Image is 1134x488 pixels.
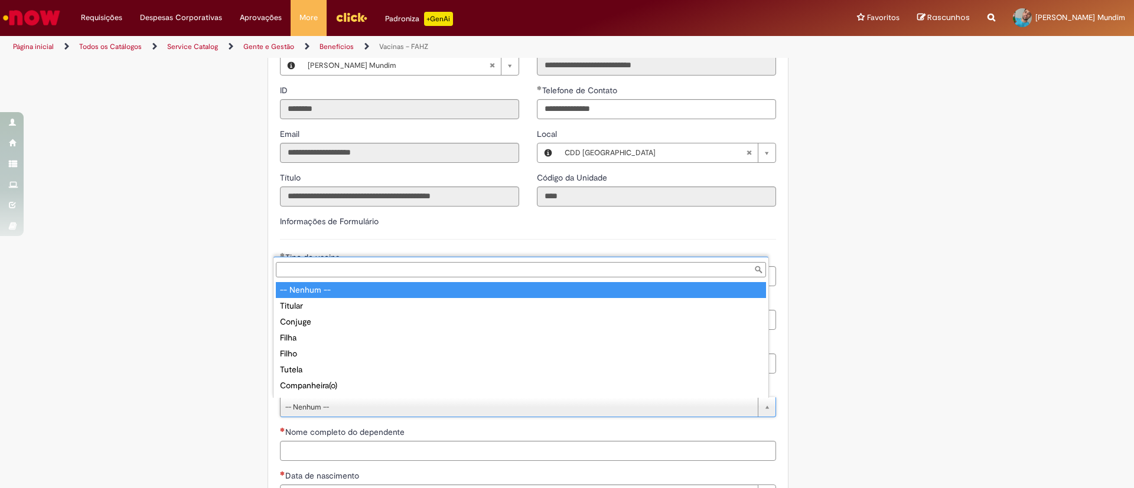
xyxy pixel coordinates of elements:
[276,282,766,298] div: -- Nenhum --
[276,330,766,346] div: Filha
[276,314,766,330] div: Conjuge
[276,394,766,410] div: Guarda
[276,378,766,394] div: Companheira(o)
[276,362,766,378] div: Tutela
[273,280,768,398] ul: Tipo dependente
[276,298,766,314] div: Titular
[276,346,766,362] div: Filho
